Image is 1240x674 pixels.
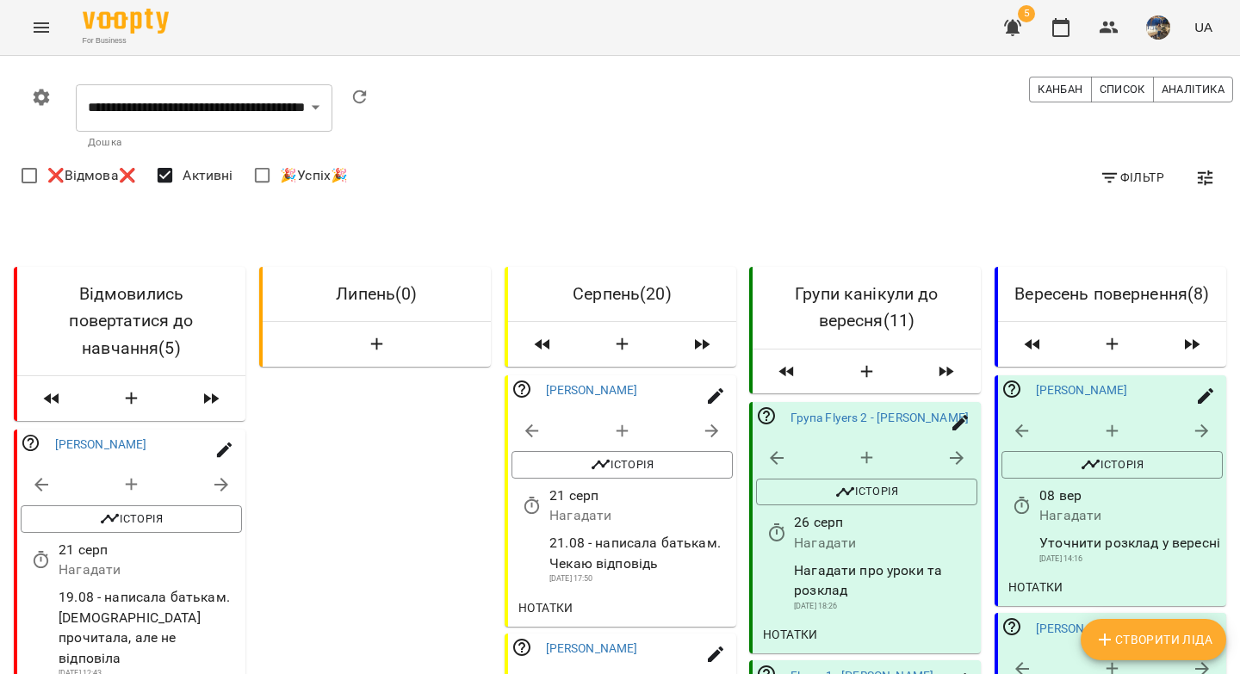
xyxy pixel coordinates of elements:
p: Нагадати [59,560,242,580]
span: Канбан [1038,80,1082,99]
h6: Відмовились повертатися до навчання ( 5 ) [31,281,232,362]
p: [DATE] 14:16 [1039,553,1223,566]
span: Нотатки [1008,577,1063,597]
button: Menu [21,7,62,48]
button: Нотатки [756,619,825,650]
button: Історія [21,505,242,533]
span: Пересунути лідів з колонки [759,356,815,387]
a: [PERSON_NAME] [1036,383,1128,397]
span: Активні [183,165,232,186]
p: 21 серп [59,539,242,560]
span: Аналітика [1162,80,1224,99]
button: Створити Ліда [577,329,667,360]
span: 5 [1018,5,1035,22]
p: [DATE] 18:26 [795,601,978,613]
p: Уточнити розклад у вересні [1039,533,1223,553]
span: Пересунути лідів з колонки [183,383,239,414]
p: Нагадати [1039,505,1223,526]
span: For Business [83,35,169,46]
p: Нагадати [549,505,733,526]
button: Канбан [1029,77,1091,102]
p: Нагадати [795,533,978,553]
button: Список [1091,77,1154,102]
span: Пересунути лідів з колонки [673,329,728,360]
h6: Серпень ( 20 ) [522,281,722,307]
p: Нагадати про уроки та розклад [795,560,978,600]
span: UA [1194,18,1212,36]
a: Група Flyers 2 - [PERSON_NAME] [790,411,969,424]
p: 08 вер [1039,485,1223,506]
img: Voopty Logo [83,9,169,34]
svg: Відповідальний співробітник не заданий [21,433,41,454]
svg: Відповідальний співробітник не заданий [512,637,532,658]
h6: Групи канікули до вересня ( 11 ) [766,281,967,335]
button: Фільтр [1093,162,1171,193]
span: Нотатки [763,624,818,645]
a: [PERSON_NAME] [55,437,147,451]
h6: Липень ( 0 ) [276,281,477,307]
span: Пересунути лідів з колонки [1005,329,1060,360]
button: Історія [1001,451,1223,479]
button: Нотатки [512,592,580,623]
span: Історія [520,454,724,475]
p: 26 серп [795,512,978,533]
button: Створити Ліда [86,383,177,414]
p: 19.08 - написала батькам. [DEMOGRAPHIC_DATA] прочитала, але не відповіла [59,587,242,668]
button: UA [1187,11,1219,43]
span: Історія [765,481,969,502]
a: [PERSON_NAME] [545,641,637,655]
span: Історія [1010,454,1214,475]
button: Історія [756,478,977,505]
a: [PERSON_NAME] [545,383,637,397]
img: 10df61c86029c9e6bf63d4085f455a0c.jpg [1146,15,1170,40]
button: Аналітика [1153,77,1233,102]
span: Пересунути лідів з колонки [919,356,974,387]
span: Пересунути лідів з колонки [1164,329,1219,360]
span: Пересунути лідів з колонки [515,329,570,360]
button: Створити Ліда [1081,619,1226,660]
span: Пересунути лідів з колонки [24,383,79,414]
svg: Відповідальний співробітник не заданий [756,405,777,426]
button: Історія [512,451,733,479]
span: Список [1100,80,1145,99]
span: Створити Ліда [1094,629,1212,650]
span: Нотатки [518,597,573,618]
span: Історія [29,509,233,529]
p: [DATE] 17:50 [549,573,733,585]
svg: Відповідальний співробітник не заданий [1001,616,1022,637]
span: 🎉Успіх🎉 [280,165,348,186]
p: Дошка [88,134,320,151]
button: Нотатки [1001,572,1070,603]
a: [PERSON_NAME] [1036,621,1128,635]
span: Фільтр [1100,167,1164,188]
h6: Вересень повернення ( 8 ) [1012,281,1212,307]
p: 21 серп [549,485,733,506]
svg: Відповідальний співробітник не заданий [1001,379,1022,399]
span: ❌Відмова❌ [47,165,136,186]
p: 21.08 - написала батькам. Чекаю відповідь [549,533,733,573]
button: Створити Ліда [270,329,484,360]
svg: Відповідальний співробітник не заданий [512,379,532,399]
